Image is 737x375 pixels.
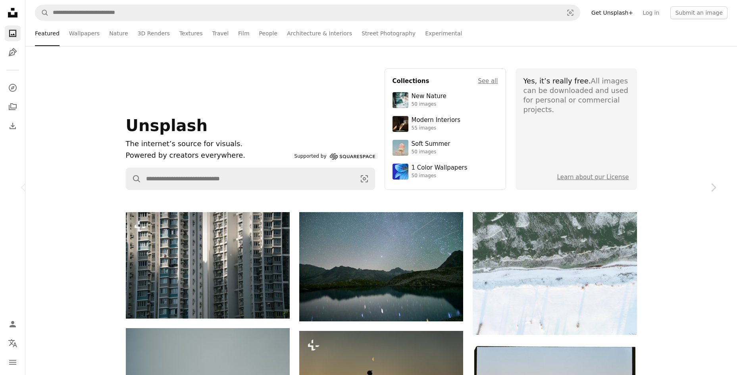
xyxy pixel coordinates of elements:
[561,5,580,20] button: Visual search
[523,77,591,85] span: Yes, it’s really free.
[393,140,498,156] a: Soft Summer50 images
[393,92,498,108] a: New Nature50 images
[412,101,446,108] div: 50 images
[393,164,408,180] img: premium_photo-1688045582333-c8b6961773e0
[126,168,375,190] form: Find visuals sitewide
[393,116,498,132] a: Modern Interiors55 images
[5,354,21,370] button: Menu
[478,76,498,86] a: See all
[294,152,375,161] a: Supported by
[259,21,278,46] a: People
[473,270,637,277] a: Snow covered landscape with frozen water
[126,138,291,150] h1: The internet’s source for visuals.
[393,140,408,156] img: premium_photo-1749544311043-3a6a0c8d54af
[5,80,21,96] a: Explore
[473,212,637,335] img: Snow covered landscape with frozen water
[126,116,208,135] span: Unsplash
[287,21,352,46] a: Architecture & Interiors
[5,25,21,41] a: Photos
[138,21,170,46] a: 3D Renders
[523,76,629,114] div: All images can be downloaded and used for personal or commercial projects.
[5,335,21,351] button: Language
[109,21,128,46] a: Nature
[5,316,21,332] a: Log in / Sign up
[412,125,461,131] div: 55 images
[393,164,498,180] a: 1 Color Wallpapers50 images
[126,150,291,161] p: Powered by creators everywhere.
[238,21,249,46] a: Film
[179,21,203,46] a: Textures
[212,21,229,46] a: Travel
[299,263,463,270] a: Starry night sky over a calm mountain lake
[69,21,100,46] a: Wallpapers
[587,6,638,19] a: Get Unsplash+
[393,116,408,132] img: premium_photo-1747189286942-bc91257a2e39
[412,173,468,179] div: 50 images
[5,99,21,115] a: Collections
[126,168,141,189] button: Search Unsplash
[412,93,446,101] div: New Nature
[5,118,21,134] a: Download History
[393,92,408,108] img: premium_photo-1755037089989-422ee333aef9
[5,44,21,60] a: Illustrations
[425,21,462,46] a: Experimental
[354,168,375,189] button: Visual search
[362,21,416,46] a: Street Photography
[638,6,664,19] a: Log in
[126,212,290,319] img: Tall apartment buildings with many windows and balconies.
[35,5,49,20] button: Search Unsplash
[412,140,450,148] div: Soft Summer
[670,6,727,19] button: Submit an image
[299,212,463,321] img: Starry night sky over a calm mountain lake
[126,261,290,269] a: Tall apartment buildings with many windows and balconies.
[689,149,737,226] a: Next
[412,149,450,155] div: 50 images
[412,116,461,124] div: Modern Interiors
[35,5,580,21] form: Find visuals sitewide
[412,164,468,172] div: 1 Color Wallpapers
[557,174,629,181] a: Learn about our License
[393,76,429,86] h4: Collections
